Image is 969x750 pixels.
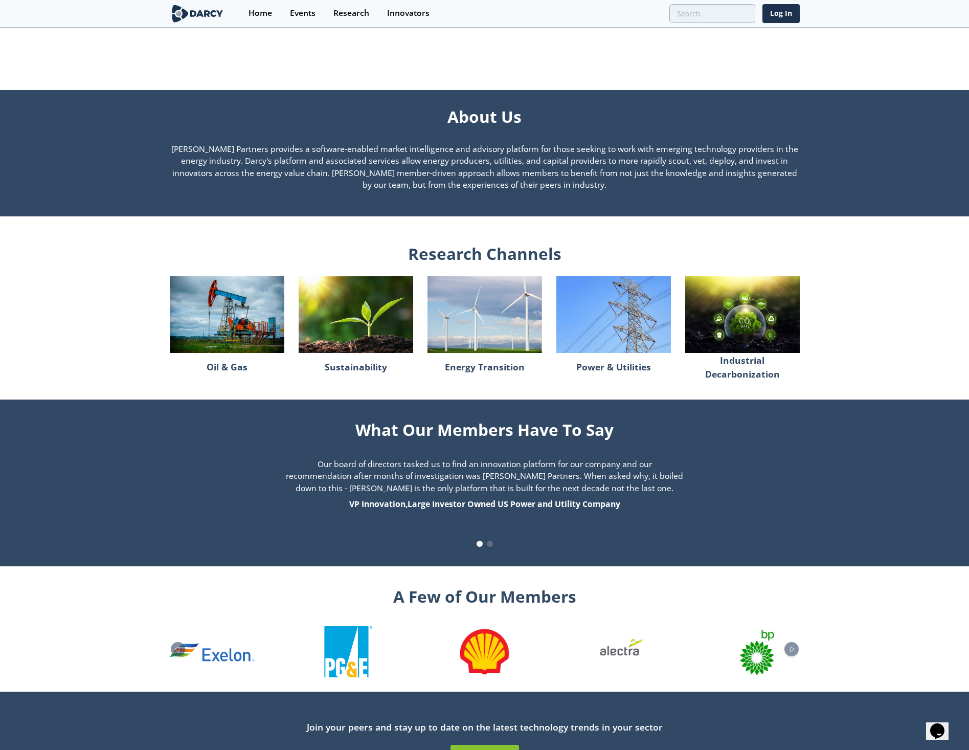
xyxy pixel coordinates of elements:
[333,9,369,17] div: Research
[290,9,316,17] div: Events
[324,626,373,677] img: 1616524801804-PG%26E.png
[169,643,254,661] img: 1616523637306-Exelon.png
[306,626,391,677] div: 4 / 26
[714,626,799,677] div: 7 / 26
[170,276,284,352] img: oilandgas-64dff166b779d667df70ba2f03b7bb17.jpg
[685,276,800,352] img: industrial-decarbonization-299db23ffd2d26ea53b85058e0ea4a31.jpg
[445,357,525,378] p: Energy Transition
[685,357,800,378] p: Industrial Decarbonization
[207,357,247,378] p: Oil & Gas
[299,276,413,352] img: sustainability-770903ad21d5b8021506027e77cf2c8d.jpg
[325,357,387,378] p: Sustainability
[731,626,782,677] img: bp.com.png
[556,276,671,352] img: power-0245a545bc4df729e8541453bebf1337.jpg
[170,5,226,23] img: logo-wide.svg
[669,4,755,23] input: Advanced Search
[249,414,721,442] div: What Our Members Have To Say
[784,642,799,656] div: Next slide
[249,458,721,511] div: Our board of directors tasked us to find an innovation platform for our company and our recommend...
[170,581,800,608] div: A Few of Our Members
[170,241,800,266] div: Research Channels
[284,498,685,511] div: VP Innovation , Large Investor Owned US Power and Utility Company
[170,720,800,734] div: Join your peers and stay up to date on the latest technology trends in your sector
[169,643,254,661] div: 3 / 26
[459,626,510,677] img: shell.com-small.png
[171,642,185,656] div: Previous slide
[170,104,800,128] div: About Us
[249,458,721,511] div: 2 / 4
[427,276,542,352] img: energy-e11202bc638c76e8d54b5a3ddfa9579d.jpg
[442,626,527,677] div: 5 / 26
[595,626,646,677] img: alectrautilities.com.png
[926,709,959,740] iframe: chat widget
[762,4,800,23] a: Log In
[387,9,430,17] div: Innovators
[249,9,272,17] div: Home
[576,357,651,378] p: Power & Utilities
[578,626,663,677] div: 6 / 26
[170,143,800,192] p: [PERSON_NAME] Partners provides a software-enabled market intelligence and advisory platform for ...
